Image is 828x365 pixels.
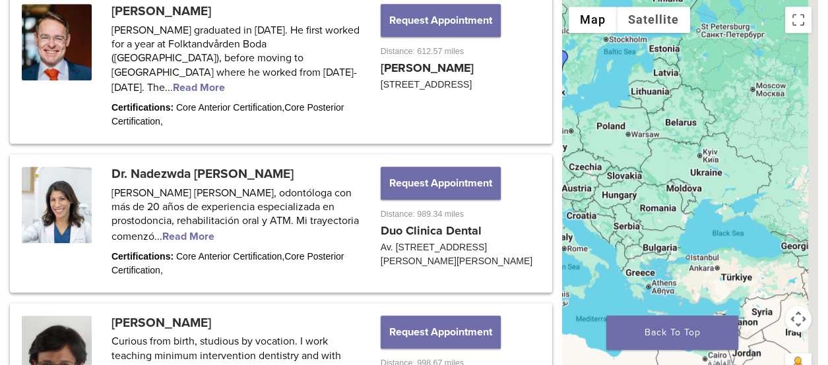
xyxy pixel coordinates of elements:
button: Request Appointment [381,167,501,200]
div: Dr. Johan Hagman [552,50,573,71]
button: Map camera controls [785,306,812,332]
a: Back To Top [606,316,738,350]
button: Show satellite imagery [617,7,690,33]
button: Request Appointment [381,316,501,349]
button: Show street map [569,7,617,33]
button: Toggle fullscreen view [785,7,812,33]
button: Request Appointment [381,4,501,37]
